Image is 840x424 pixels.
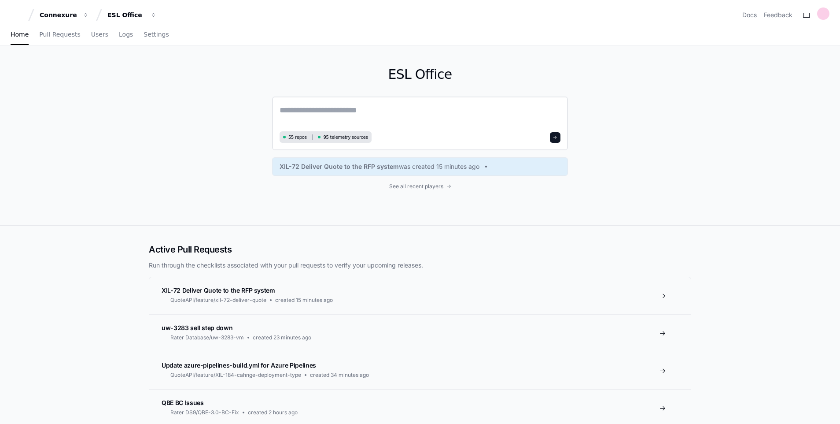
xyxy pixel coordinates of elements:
span: created 34 minutes ago [310,372,369,379]
span: Update azure-pipelines-build.yml for Azure Pipelines [162,361,316,369]
span: QuoteAPI/feature/xil-72-deliver-quote [170,297,266,304]
a: Home [11,25,29,45]
div: Connexure [40,11,77,19]
a: uw-3283 sell step downRater Database/uw-3283-vmcreated 23 minutes ago [149,314,691,352]
div: ESL Office [107,11,145,19]
a: Docs [742,11,757,19]
span: created 23 minutes ago [253,334,311,341]
span: 95 telemetry sources [323,134,368,141]
h1: ESL Office [272,67,568,82]
span: XIL-72 Deliver Quote to the RFP system [162,286,275,294]
a: See all recent players [272,183,568,190]
a: Users [91,25,108,45]
span: was created 15 minutes ago [399,162,479,171]
span: QuoteAPI/feature/XIL-184-cahnge-deployment-type [170,372,301,379]
span: created 15 minutes ago [275,297,333,304]
span: Settings [144,32,169,37]
span: Rater Database/uw-3283-vm [170,334,244,341]
a: Logs [119,25,133,45]
span: created 2 hours ago [248,409,298,416]
a: XIL-72 Deliver Quote to the RFP systemwas created 15 minutes ago [280,162,560,171]
p: Run through the checklists associated with your pull requests to verify your upcoming releases. [149,261,691,270]
button: Connexure [36,7,92,23]
span: Home [11,32,29,37]
span: XIL-72 Deliver Quote to the RFP system [280,162,399,171]
span: uw-3283 sell step down [162,324,232,331]
a: Update azure-pipelines-build.yml for Azure PipelinesQuoteAPI/feature/XIL-184-cahnge-deployment-ty... [149,352,691,389]
button: Feedback [764,11,792,19]
span: Pull Requests [39,32,80,37]
span: Logs [119,32,133,37]
span: See all recent players [389,183,443,190]
a: Settings [144,25,169,45]
span: Users [91,32,108,37]
span: Rater DS9/QBE-3.0-BC-Fix [170,409,239,416]
a: Pull Requests [39,25,80,45]
h2: Active Pull Requests [149,243,691,256]
button: ESL Office [104,7,160,23]
span: QBE BC Issues [162,399,203,406]
span: 55 repos [288,134,307,141]
a: XIL-72 Deliver Quote to the RFP systemQuoteAPI/feature/xil-72-deliver-quotecreated 15 minutes ago [149,277,691,314]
